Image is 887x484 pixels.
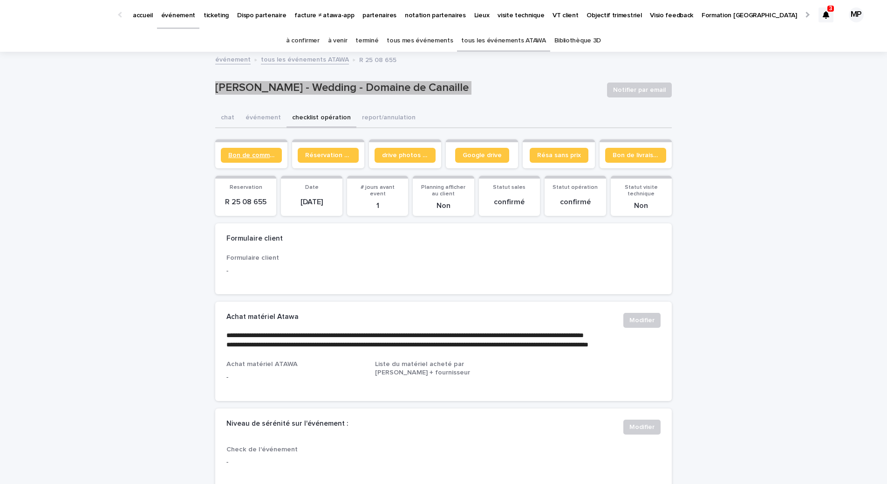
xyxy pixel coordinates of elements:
[613,85,666,95] span: Notifier par email
[418,201,468,210] p: Non
[553,185,598,190] span: Statut opération
[356,109,421,128] button: report/annulation
[287,109,356,128] button: checklist opération
[819,7,833,22] div: 3
[226,313,299,321] h2: Achat matériel Atawa
[226,373,364,382] p: -
[629,316,655,325] span: Modifier
[305,152,351,159] span: Réservation client
[455,148,509,163] a: Google drive
[226,266,364,276] p: -
[359,54,396,64] p: R 25 08 655
[215,109,240,128] button: chat
[623,420,661,435] button: Modifier
[226,361,298,367] span: Achat matériel ATAWA
[554,30,601,52] a: Bibliothèque 3D
[829,5,832,12] p: 3
[221,148,282,163] a: Bon de commande
[328,30,348,52] a: à venir
[550,198,600,207] p: confirmé
[215,81,600,95] p: [PERSON_NAME] - Wedding - Domaine de Canaille
[605,148,666,163] a: Bon de livraison
[240,109,287,128] button: événement
[537,152,581,159] span: Résa sans prix
[387,30,453,52] a: tous mes événements
[375,148,436,163] a: drive photos coordinateur
[226,446,298,453] span: Check de l'événement
[616,201,666,210] p: Non
[286,30,320,52] a: à confirmer
[625,185,658,197] span: Statut visite technique
[849,7,864,22] div: MP
[607,83,672,97] button: Notifier par email
[382,152,428,159] span: drive photos coordinateur
[613,152,659,159] span: Bon de livraison
[461,30,546,52] a: tous les événements ATAWA
[421,185,465,197] span: Planning afficher au client
[298,148,359,163] a: Réservation client
[361,185,395,197] span: # jours avant event
[228,152,274,159] span: Bon de commande
[221,198,271,207] p: R 25 08 655
[19,6,109,24] img: Ls34BcGeRexTGTNfXpUC
[493,185,525,190] span: Statut sales
[226,457,327,467] p: -
[375,361,470,375] span: Liste du matériel acheté par [PERSON_NAME] + fournisseur
[353,201,403,210] p: 1
[355,30,378,52] a: terminé
[226,420,348,428] h2: Niveau de sérénité sur l'événement :
[287,198,336,207] p: [DATE]
[226,235,283,243] h2: Formulaire client
[629,422,655,432] span: Modifier
[484,198,534,207] p: confirmé
[463,152,502,159] span: Google drive
[230,185,262,190] span: Reservation
[530,148,588,163] a: Résa sans prix
[215,54,251,64] a: événement
[305,185,319,190] span: Date
[226,255,279,261] span: Formulaire client
[261,54,349,64] a: tous les événements ATAWA
[623,313,661,328] button: Modifier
